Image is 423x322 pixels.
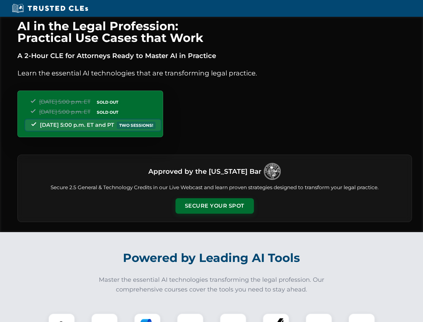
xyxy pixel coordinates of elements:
img: Logo [264,163,281,180]
h3: Approved by the [US_STATE] Bar [148,165,261,177]
span: [DATE] 5:00 p.m. ET [39,99,90,105]
p: A 2-Hour CLE for Attorneys Ready to Master AI in Practice [17,50,412,61]
button: Secure Your Spot [175,198,254,214]
p: Secure 2.5 General & Technology Credits in our Live Webcast and learn proven strategies designed ... [26,184,404,192]
img: Trusted CLEs [10,3,90,13]
p: Master the essential AI technologies transforming the legal profession. Our comprehensive courses... [94,275,329,294]
p: Learn the essential AI technologies that are transforming legal practice. [17,68,412,78]
span: [DATE] 5:00 p.m. ET [39,109,90,115]
span: SOLD OUT [94,109,121,116]
span: SOLD OUT [94,99,121,106]
h1: AI in the Legal Profession: Practical Use Cases that Work [17,20,412,44]
h2: Powered by Leading AI Tools [26,246,397,270]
